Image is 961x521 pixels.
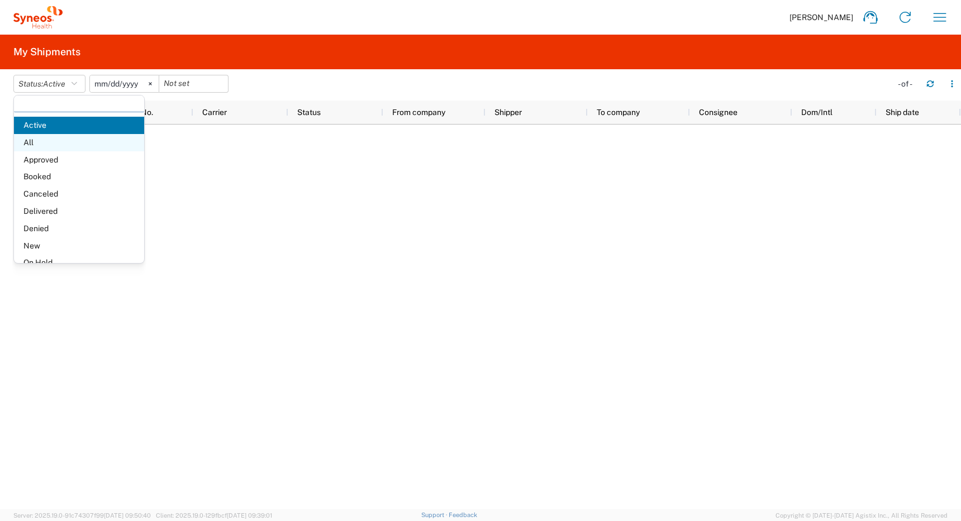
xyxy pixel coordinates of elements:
div: - of - [898,79,917,89]
span: From company [392,108,445,117]
span: Server: 2025.19.0-91c74307f99 [13,512,151,519]
span: Client: 2025.19.0-129fbcf [156,512,272,519]
h2: My Shipments [13,45,80,59]
span: Approved [14,151,144,169]
span: Status [297,108,321,117]
span: All [14,134,144,151]
span: To company [597,108,640,117]
span: Carrier [202,108,227,117]
input: Not set [90,75,159,92]
span: Shipper [494,108,522,117]
a: Support [421,512,449,518]
span: Booked [14,168,144,185]
span: Delivered [14,203,144,220]
span: Consignee [699,108,738,117]
span: Ship date [886,108,919,117]
a: Feedback [449,512,477,518]
span: Canceled [14,185,144,203]
span: New [14,237,144,255]
span: Denied [14,220,144,237]
span: Dom/Intl [801,108,832,117]
input: Not set [159,75,228,92]
span: [PERSON_NAME] [789,12,853,22]
span: Active [14,117,144,134]
span: [DATE] 09:39:01 [227,512,272,519]
span: [DATE] 09:50:40 [104,512,151,519]
span: Active [43,79,65,88]
span: Copyright © [DATE]-[DATE] Agistix Inc., All Rights Reserved [776,510,948,520]
span: On Hold [14,254,144,271]
button: Status:Active [13,75,85,93]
